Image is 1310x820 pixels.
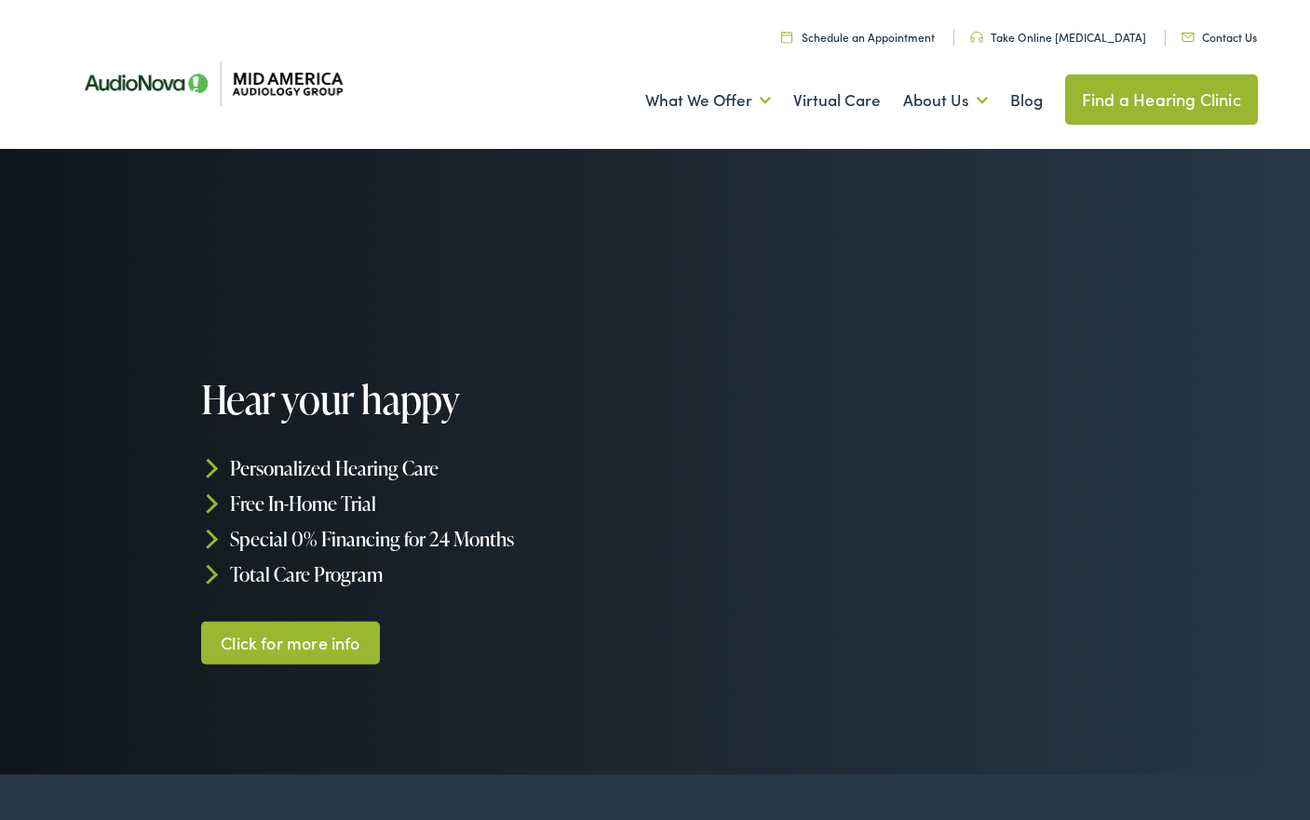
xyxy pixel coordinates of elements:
a: Blog [1010,66,1043,135]
li: Free In-Home Trial [201,486,655,521]
a: Contact Us [1182,29,1257,45]
a: Click for more info [201,621,381,665]
li: Total Care Program [201,556,655,591]
a: Take Online [MEDICAL_DATA] [970,29,1146,45]
a: Virtual Care [793,66,881,135]
h1: Hear your happy [201,378,655,421]
img: utility icon [1182,33,1195,42]
a: Schedule an Appointment [781,29,935,45]
a: About Us [903,66,988,135]
li: Special 0% Financing for 24 Months [201,521,655,557]
img: utility icon [781,31,792,43]
a: What We Offer [645,66,771,135]
img: utility icon [970,32,983,43]
a: Find a Hearing Clinic [1065,74,1258,125]
li: Personalized Hearing Care [201,450,655,486]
